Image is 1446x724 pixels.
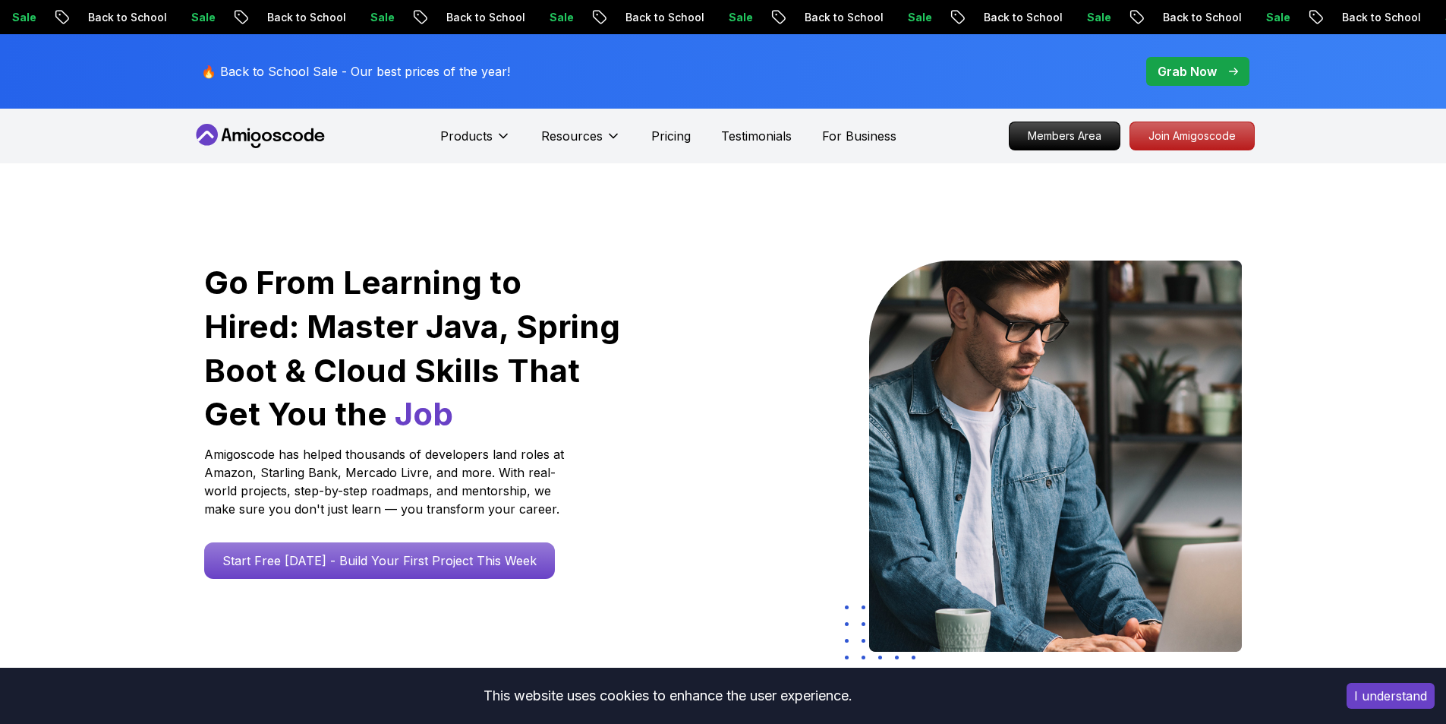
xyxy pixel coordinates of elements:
[541,127,603,145] p: Resources
[76,10,179,25] p: Back to School
[255,10,358,25] p: Back to School
[1330,10,1433,25] p: Back to School
[179,10,228,25] p: Sale
[651,127,691,145] a: Pricing
[896,10,944,25] p: Sale
[541,127,621,157] button: Resources
[1151,10,1254,25] p: Back to School
[1010,122,1120,150] p: Members Area
[1254,10,1303,25] p: Sale
[1130,122,1254,150] p: Join Amigoscode
[204,542,555,579] a: Start Free [DATE] - Build Your First Project This Week
[434,10,537,25] p: Back to School
[358,10,407,25] p: Sale
[440,127,493,145] p: Products
[440,127,511,157] button: Products
[1158,62,1217,81] p: Grab Now
[11,679,1324,713] div: This website uses cookies to enhance the user experience.
[717,10,765,25] p: Sale
[1129,122,1255,150] a: Join Amigoscode
[613,10,717,25] p: Back to School
[1347,683,1435,709] button: Accept cookies
[204,261,622,436] h1: Go From Learning to Hired: Master Java, Spring Boot & Cloud Skills That Get You the
[792,10,896,25] p: Back to School
[869,261,1242,652] img: hero
[537,10,586,25] p: Sale
[395,394,453,433] span: Job
[204,445,569,518] p: Amigoscode has helped thousands of developers land roles at Amazon, Starling Bank, Mercado Livre,...
[972,10,1075,25] p: Back to School
[1075,10,1123,25] p: Sale
[201,62,510,81] p: 🔥 Back to School Sale - Our best prices of the year!
[822,127,896,145] a: For Business
[1009,122,1120,150] a: Members Area
[721,127,792,145] a: Testimonials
